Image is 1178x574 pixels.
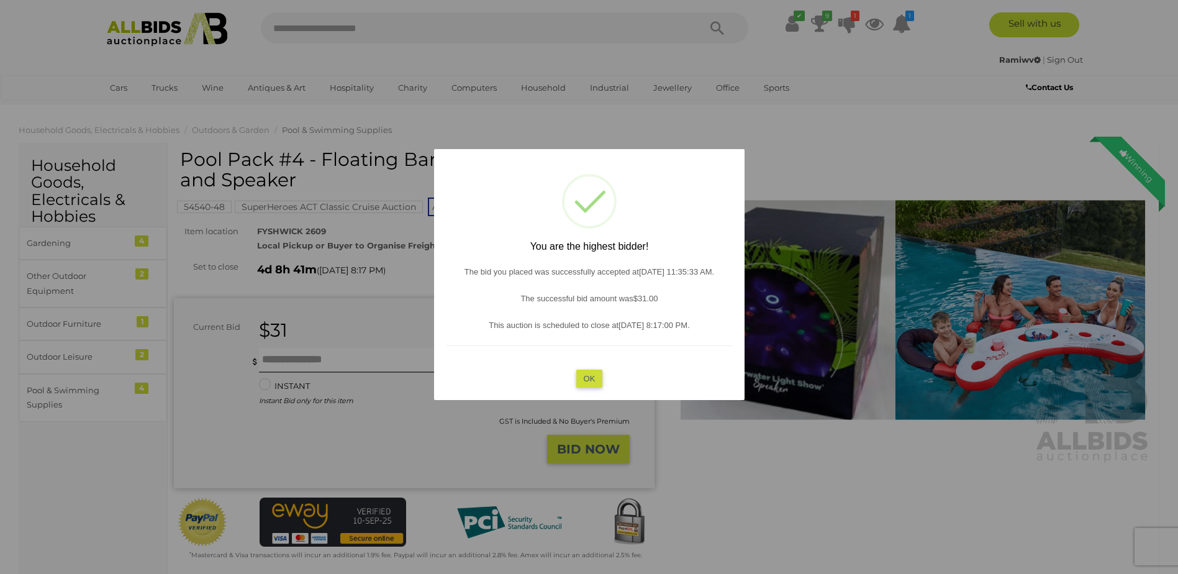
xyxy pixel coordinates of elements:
[446,291,732,306] p: The successful bid amount was
[446,241,732,252] h2: You are the highest bidder!
[446,318,732,332] p: This auction is scheduled to close at .
[576,370,602,388] button: OK
[638,267,712,276] span: [DATE] 11:35:33 AM
[618,321,687,330] span: [DATE] 8:17:00 PM
[446,265,732,279] p: The bid you placed was successfully accepted at .
[633,294,658,303] span: $31.00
